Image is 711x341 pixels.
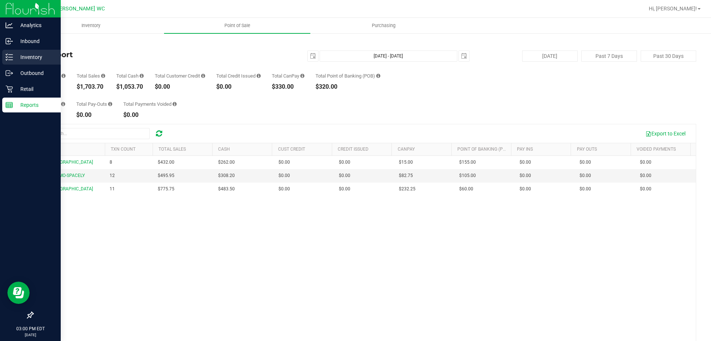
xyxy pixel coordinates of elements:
div: Total Point of Banking (POB) [316,73,380,78]
a: Cash [218,147,230,152]
div: $0.00 [216,84,261,90]
i: Sum of all successful refund transaction amounts from purchase returns resulting in account credi... [257,73,261,78]
span: $0.00 [580,159,591,166]
div: $1,703.70 [77,84,105,90]
span: $262.00 [218,159,235,166]
i: Sum of all successful, non-voided payment transaction amounts using CanPay (as well as manual Can... [300,73,304,78]
span: $0.00 [520,159,531,166]
div: $0.00 [123,112,177,118]
span: $0.00 [520,172,531,179]
div: Total Cash [116,73,144,78]
span: Hi, [PERSON_NAME]! [649,6,697,12]
button: Export to Excel [641,127,690,140]
i: Sum of all successful, non-voided cash payment transaction amounts (excluding tips and transactio... [140,73,144,78]
p: Outbound [13,69,57,78]
span: select [459,51,469,61]
i: Sum of all successful, non-voided payment transaction amounts using account credit as the payment... [201,73,205,78]
span: Inventory [71,22,110,29]
p: 03:00 PM EDT [3,325,57,332]
h4: Till Report [33,50,254,59]
i: Sum of all successful, non-voided payment transaction amounts (excluding tips and transaction fee... [101,73,105,78]
p: [DATE] [3,332,57,338]
span: select [308,51,318,61]
span: St. [PERSON_NAME] WC [46,6,105,12]
div: Total Credit Issued [216,73,261,78]
i: Sum of all cash pay-outs removed from tills within the date range. [108,102,112,106]
div: Total Pay-Outs [76,102,112,106]
p: Inventory [13,53,57,62]
inline-svg: Inbound [6,37,13,45]
div: $0.00 [76,112,112,118]
span: Till 2 - COSMO-SPACELY [37,173,85,178]
i: Count of all successful payment transactions, possibly including voids, refunds, and cash-back fr... [61,73,66,78]
iframe: Resource center [7,282,30,304]
inline-svg: Analytics [6,22,13,29]
span: $0.00 [278,159,290,166]
div: Total Customer Credit [155,73,205,78]
span: 11 [110,186,115,193]
span: $0.00 [278,186,290,193]
div: $330.00 [272,84,304,90]
i: Sum of all cash pay-ins added to tills within the date range. [61,102,65,106]
button: Past 30 Days [641,50,696,62]
span: Till 4 - [GEOGRAPHIC_DATA] [37,186,93,191]
a: CanPay [398,147,415,152]
inline-svg: Outbound [6,69,13,77]
p: Reports [13,101,57,109]
span: $0.00 [339,186,350,193]
a: Voided Payments [637,147,676,152]
span: $0.00 [278,172,290,179]
span: $0.00 [339,159,350,166]
span: $775.75 [158,186,174,193]
inline-svg: Retail [6,85,13,93]
span: $432.00 [158,159,174,166]
span: $105.00 [459,172,476,179]
span: Point of Sale [214,22,260,29]
span: $483.50 [218,186,235,193]
a: Inventory [18,18,164,33]
inline-svg: Inventory [6,53,13,61]
a: Purchasing [310,18,457,33]
span: $60.00 [459,186,473,193]
i: Sum of all voided payment transaction amounts (excluding tips and transaction fees) within the da... [173,102,177,106]
p: Retail [13,85,57,94]
p: Inbound [13,37,57,46]
div: Total Sales [77,73,105,78]
input: Search... [39,128,150,139]
p: Analytics [13,21,57,30]
button: Past 7 Days [581,50,637,62]
span: $0.00 [520,186,531,193]
span: $155.00 [459,159,476,166]
span: $308.20 [218,172,235,179]
a: Total Sales [158,147,186,152]
span: $0.00 [580,186,591,193]
span: $15.00 [399,159,413,166]
span: Till 1 - [GEOGRAPHIC_DATA] [37,160,93,165]
i: Sum of the successful, non-voided point-of-banking payment transaction amounts, both via payment ... [376,73,380,78]
span: $0.00 [339,172,350,179]
span: 8 [110,159,112,166]
span: $0.00 [580,172,591,179]
div: $320.00 [316,84,380,90]
a: Point of Banking (POB) [457,147,510,152]
div: Total CanPay [272,73,304,78]
span: Purchasing [362,22,405,29]
a: Point of Sale [164,18,310,33]
a: Cust Credit [278,147,305,152]
a: TXN Count [111,147,136,152]
span: $0.00 [640,186,651,193]
inline-svg: Reports [6,101,13,109]
div: $0.00 [155,84,205,90]
span: $232.25 [399,186,415,193]
span: $82.75 [399,172,413,179]
span: $495.95 [158,172,174,179]
div: Total Payments Voided [123,102,177,106]
span: $0.00 [640,172,651,179]
div: $1,053.70 [116,84,144,90]
span: 12 [110,172,115,179]
a: Credit Issued [338,147,368,152]
a: Pay Outs [577,147,597,152]
span: $0.00 [640,159,651,166]
a: Pay Ins [517,147,533,152]
button: [DATE] [522,50,578,62]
